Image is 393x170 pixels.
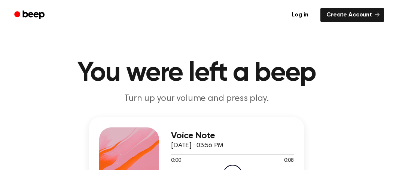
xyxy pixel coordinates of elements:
span: [DATE] · 03:56 PM [171,142,223,149]
span: 0:08 [284,157,294,165]
a: Beep [9,8,51,22]
h1: You were left a beep [9,60,384,87]
span: 0:00 [171,157,181,165]
a: Create Account [320,8,384,22]
h3: Voice Note [171,131,294,141]
p: Turn up your volume and press play. [53,93,340,105]
a: Log in [284,6,316,24]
